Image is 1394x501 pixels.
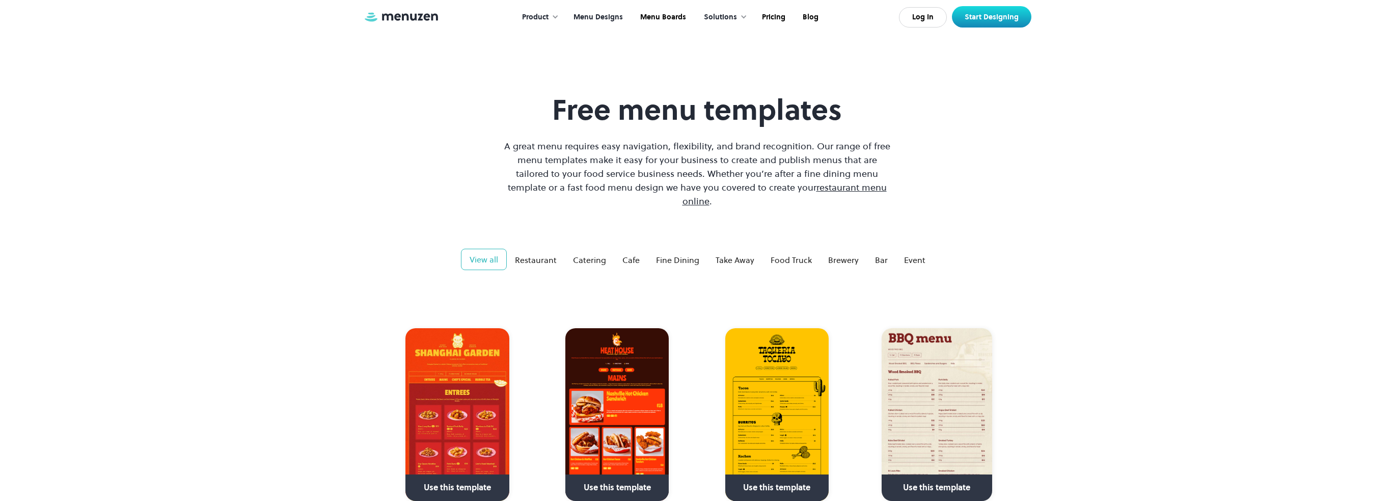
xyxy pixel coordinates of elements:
[656,254,699,266] div: Fine Dining
[522,12,549,23] div: Product
[752,2,793,33] a: Pricing
[515,254,557,266] div: Restaurant
[952,6,1031,28] a: Start Designing
[771,254,812,266] div: Food Truck
[502,93,893,127] h1: Free menu templates
[704,12,737,23] div: Solutions
[573,254,606,266] div: Catering
[828,254,859,266] div: Brewery
[725,328,829,501] a: Use this template
[694,2,752,33] div: Solutions
[793,2,826,33] a: Blog
[875,254,888,266] div: Bar
[904,254,925,266] div: Event
[502,139,893,208] p: A great menu requires easy navigation, flexibility, and brand recognition. Our range of free menu...
[405,328,509,501] a: Use this template
[631,2,694,33] a: Menu Boards
[512,2,564,33] div: Product
[716,254,754,266] div: Take Away
[470,253,498,266] div: View all
[899,7,947,28] a: Log In
[622,254,640,266] div: Cafe
[564,2,631,33] a: Menu Designs
[882,328,992,501] a: Use this template
[565,328,669,501] a: Use this template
